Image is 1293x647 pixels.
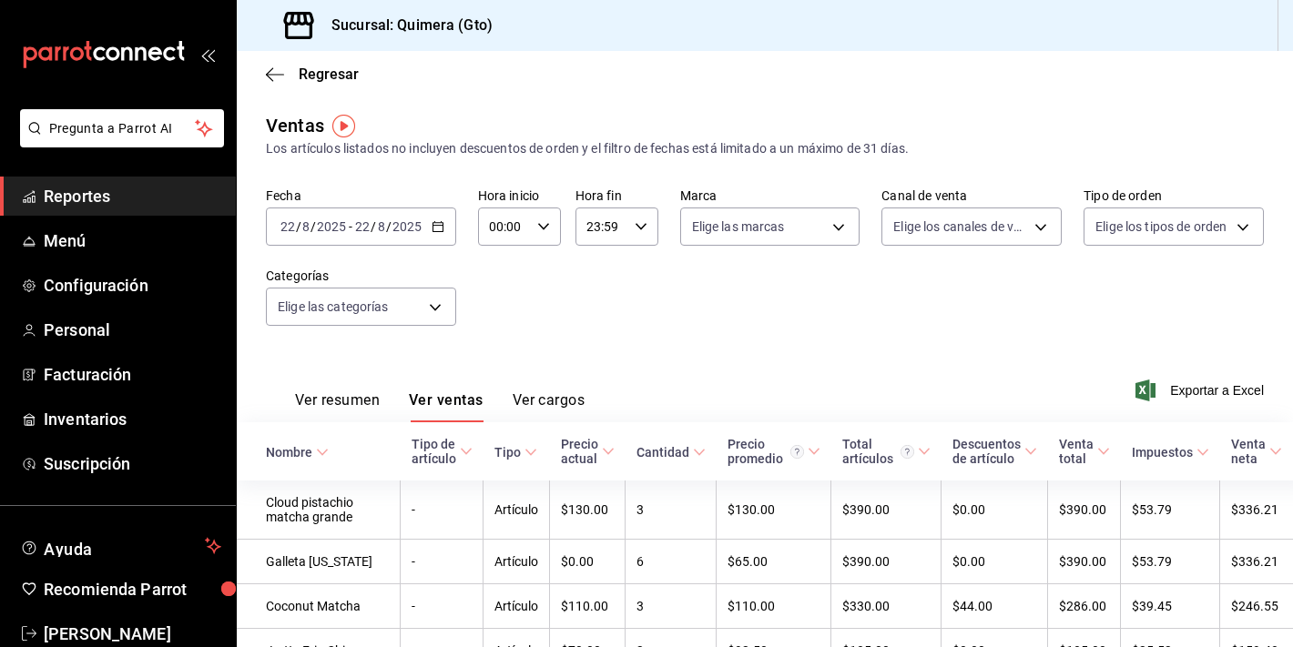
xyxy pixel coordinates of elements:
[1121,584,1220,629] td: $39.45
[44,273,221,298] span: Configuración
[200,47,215,62] button: open_drawer_menu
[44,318,221,342] span: Personal
[44,228,221,253] span: Menú
[717,540,831,584] td: $65.00
[401,584,484,629] td: -
[295,391,380,422] button: Ver resumen
[1059,437,1110,466] span: Venta total
[513,391,585,422] button: Ver cargos
[1231,437,1282,466] span: Venta neta
[412,437,473,466] span: Tipo de artículo
[44,184,221,208] span: Reportes
[409,391,484,422] button: Ver ventas
[680,189,860,202] label: Marca
[1048,540,1121,584] td: $390.00
[401,540,484,584] td: -
[484,480,550,540] td: Artículo
[728,437,820,466] span: Precio promedio
[332,115,355,137] img: Tooltip marker
[717,584,831,629] td: $110.00
[377,219,386,234] input: --
[349,219,352,234] span: -
[266,445,312,460] div: Nombre
[317,15,493,36] h3: Sucursal: Quimera (Gto)
[561,437,615,466] span: Precio actual
[893,217,1028,236] span: Elige los canales de venta
[831,540,942,584] td: $390.00
[484,584,550,629] td: Artículo
[280,219,296,234] input: --
[831,480,942,540] td: $390.00
[392,219,423,234] input: ----
[371,219,376,234] span: /
[237,480,401,540] td: Cloud pistachio matcha grande
[266,66,359,83] button: Regresar
[1084,189,1264,202] label: Tipo de orden
[13,132,224,151] a: Pregunta a Parrot AI
[412,437,456,466] div: Tipo de artículo
[550,540,626,584] td: $0.00
[44,407,221,431] span: Inventarios
[575,189,658,202] label: Hora fin
[626,584,717,629] td: 3
[1048,584,1121,629] td: $286.00
[311,219,316,234] span: /
[1048,480,1121,540] td: $390.00
[484,540,550,584] td: Artículo
[266,189,456,202] label: Fecha
[354,219,371,234] input: --
[266,112,324,139] div: Ventas
[942,480,1048,540] td: $0.00
[636,445,706,460] span: Cantidad
[1132,445,1209,460] span: Impuestos
[1121,480,1220,540] td: $53.79
[266,139,1264,158] div: Los artículos listados no incluyen descuentos de orden y el filtro de fechas está limitado a un m...
[550,584,626,629] td: $110.00
[881,189,1062,202] label: Canal de venta
[692,217,785,236] span: Elige las marcas
[266,445,329,460] span: Nombre
[401,480,484,540] td: -
[952,437,1037,466] span: Descuentos de artículo
[636,445,689,460] div: Cantidad
[44,362,221,387] span: Facturación
[952,437,1021,466] div: Descuentos de artículo
[295,391,585,422] div: navigation tabs
[316,219,347,234] input: ----
[942,540,1048,584] td: $0.00
[494,445,521,460] div: Tipo
[494,445,537,460] span: Tipo
[237,584,401,629] td: Coconut Matcha
[626,480,717,540] td: 3
[550,480,626,540] td: $130.00
[301,219,311,234] input: --
[44,535,198,557] span: Ayuda
[790,445,804,459] svg: Precio promedio = Total artículos / cantidad
[626,540,717,584] td: 6
[1132,445,1193,460] div: Impuestos
[842,437,914,466] div: Total artículos
[49,119,196,138] span: Pregunta a Parrot AI
[278,298,389,316] span: Elige las categorías
[1059,437,1094,466] div: Venta total
[237,540,401,584] td: Galleta [US_STATE]
[296,219,301,234] span: /
[386,219,392,234] span: /
[942,584,1048,629] td: $44.00
[831,584,942,629] td: $330.00
[44,622,221,646] span: [PERSON_NAME]
[266,269,456,282] label: Categorías
[1231,437,1266,466] div: Venta neta
[728,437,804,466] div: Precio promedio
[561,437,598,466] div: Precio actual
[20,109,224,147] button: Pregunta a Parrot AI
[478,189,561,202] label: Hora inicio
[901,445,914,459] svg: El total artículos considera cambios de precios en los artículos así como costos adicionales por ...
[1121,540,1220,584] td: $53.79
[842,437,931,466] span: Total artículos
[44,451,221,476] span: Suscripción
[1139,379,1264,401] button: Exportar a Excel
[44,577,221,602] span: Recomienda Parrot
